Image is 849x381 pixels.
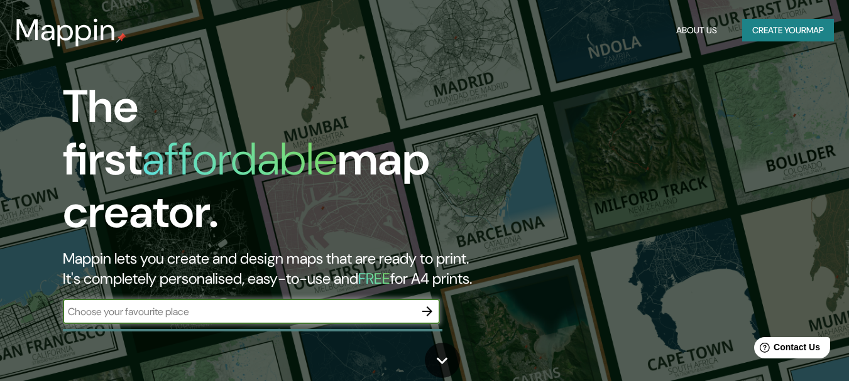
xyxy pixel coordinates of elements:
button: About Us [671,19,722,42]
h1: affordable [142,130,337,188]
iframe: Help widget launcher [737,332,835,367]
h2: Mappin lets you create and design maps that are ready to print. It's completely personalised, eas... [63,249,488,289]
h3: Mappin [15,13,116,48]
img: mappin-pin [116,33,126,43]
input: Choose your favourite place [63,304,415,319]
h1: The first map creator. [63,80,488,249]
h5: FREE [358,269,390,288]
button: Create yourmap [742,19,834,42]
